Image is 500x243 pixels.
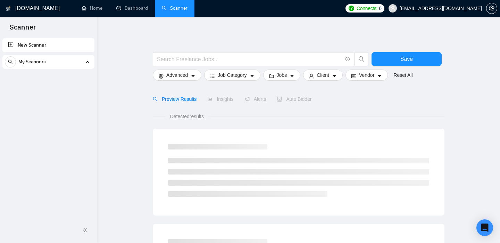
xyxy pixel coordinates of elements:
[250,73,255,79] span: caret-down
[359,71,374,79] span: Vendor
[290,73,294,79] span: caret-down
[159,73,164,79] span: setting
[332,73,337,79] span: caret-down
[377,73,382,79] span: caret-down
[153,70,201,81] button: settingAdvancedcaret-down
[153,97,158,102] span: search
[309,73,314,79] span: user
[208,97,212,102] span: area-chart
[6,3,11,14] img: logo
[116,5,148,11] a: dashboardDashboard
[486,6,497,11] a: setting
[4,22,41,37] span: Scanner
[263,70,301,81] button: folderJobscaret-down
[355,56,368,62] span: search
[486,3,497,14] button: setting
[5,59,16,64] span: search
[476,219,493,236] div: Open Intercom Messenger
[277,96,311,102] span: Auto Bidder
[204,70,260,81] button: barsJob Categorycaret-down
[355,52,368,66] button: search
[345,57,350,62] span: info-circle
[5,56,16,67] button: search
[351,73,356,79] span: idcard
[218,71,247,79] span: Job Category
[166,71,188,79] span: Advanced
[2,38,94,52] li: New Scanner
[191,73,195,79] span: caret-down
[245,97,250,102] span: notification
[393,71,412,79] a: Reset All
[82,5,102,11] a: homeHome
[210,73,215,79] span: bars
[277,97,282,102] span: robot
[162,5,187,11] a: searchScanner
[379,5,382,12] span: 6
[18,55,46,69] span: My Scanners
[372,52,442,66] button: Save
[357,5,377,12] span: Connects:
[208,96,233,102] span: Insights
[303,70,343,81] button: userClientcaret-down
[349,6,354,11] img: upwork-logo.png
[269,73,274,79] span: folder
[8,38,89,52] a: New Scanner
[83,227,90,234] span: double-left
[2,55,94,72] li: My Scanners
[277,71,287,79] span: Jobs
[345,70,388,81] button: idcardVendorcaret-down
[400,55,413,63] span: Save
[157,55,342,64] input: Search Freelance Jobs...
[245,96,266,102] span: Alerts
[317,71,329,79] span: Client
[165,113,209,120] span: Detected results
[153,96,197,102] span: Preview Results
[390,6,395,11] span: user
[486,6,497,11] span: setting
